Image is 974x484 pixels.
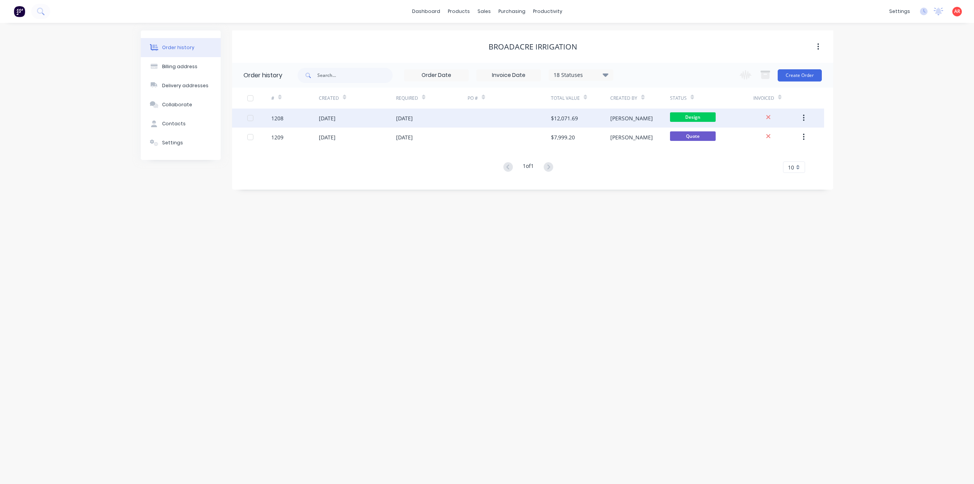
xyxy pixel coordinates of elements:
[489,42,577,51] div: Broadacre Irrigation
[670,112,716,122] span: Design
[319,95,339,102] div: Created
[319,114,336,122] div: [DATE]
[670,131,716,141] span: Quote
[788,163,794,171] span: 10
[551,95,580,102] div: Total Value
[885,6,914,17] div: settings
[319,88,396,109] div: Created
[141,76,221,95] button: Delivery addresses
[396,133,413,141] div: [DATE]
[468,88,551,109] div: PO #
[162,120,186,127] div: Contacts
[162,139,183,146] div: Settings
[551,114,578,122] div: $12,071.69
[396,114,413,122] div: [DATE]
[141,57,221,76] button: Billing address
[670,95,687,102] div: Status
[141,133,221,152] button: Settings
[271,114,283,122] div: 1208
[523,162,534,173] div: 1 of 1
[162,63,197,70] div: Billing address
[271,95,274,102] div: #
[317,68,393,83] input: Search...
[529,6,566,17] div: productivity
[271,133,283,141] div: 1209
[778,69,822,81] button: Create Order
[14,6,25,17] img: Factory
[141,38,221,57] button: Order history
[610,114,653,122] div: [PERSON_NAME]
[444,6,474,17] div: products
[753,95,774,102] div: Invoiced
[474,6,495,17] div: sales
[753,88,801,109] div: Invoiced
[162,82,208,89] div: Delivery addresses
[408,6,444,17] a: dashboard
[610,95,637,102] div: Created By
[271,88,319,109] div: #
[610,88,670,109] div: Created By
[954,8,960,15] span: AR
[477,70,541,81] input: Invoice Date
[551,88,610,109] div: Total Value
[396,95,418,102] div: Required
[162,44,194,51] div: Order history
[243,71,282,80] div: Order history
[141,114,221,133] button: Contacts
[549,71,613,79] div: 18 Statuses
[551,133,575,141] div: $7,999.20
[396,88,468,109] div: Required
[162,101,192,108] div: Collaborate
[670,88,753,109] div: Status
[610,133,653,141] div: [PERSON_NAME]
[141,95,221,114] button: Collaborate
[319,133,336,141] div: [DATE]
[468,95,478,102] div: PO #
[404,70,468,81] input: Order Date
[495,6,529,17] div: purchasing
